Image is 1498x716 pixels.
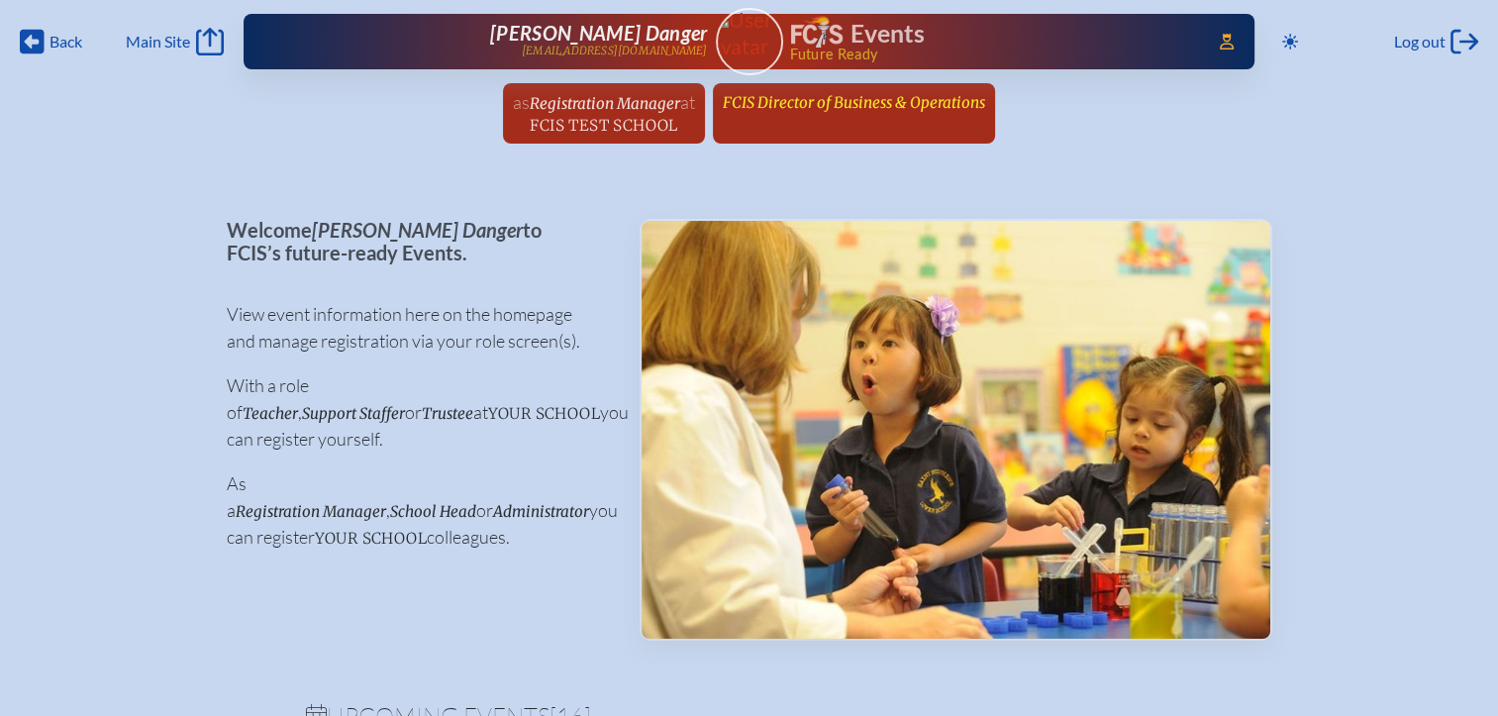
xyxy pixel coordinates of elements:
[680,91,695,113] span: at
[1394,32,1446,51] span: Log out
[227,219,608,263] p: Welcome to FCIS’s future-ready Events.
[791,16,1192,61] div: FCIS Events — Future ready
[302,404,405,423] span: Support Staffer
[723,93,985,112] span: FCIS Director of Business & Operations
[315,529,427,548] span: your school
[312,218,523,242] span: [PERSON_NAME] Danger
[522,45,708,57] p: [EMAIL_ADDRESS][DOMAIN_NAME]
[236,502,386,521] span: Registration Manager
[243,404,298,423] span: Teacher
[227,470,608,551] p: As a , or you can register colleagues.
[390,502,476,521] span: School Head
[227,301,608,355] p: View event information here on the homepage and manage registration via your role screen(s).
[707,7,791,59] img: User Avatar
[307,22,708,61] a: [PERSON_NAME] Danger[EMAIL_ADDRESS][DOMAIN_NAME]
[490,21,707,45] span: [PERSON_NAME] Danger
[716,8,783,75] a: User Avatar
[789,48,1191,61] span: Future Ready
[126,28,223,55] a: Main Site
[488,404,600,423] span: your school
[513,91,530,113] span: as
[715,83,993,121] a: FCIS Director of Business & Operations
[530,94,680,113] span: Registration Manager
[530,116,677,135] span: FCIS Test School
[126,32,190,51] span: Main Site
[422,404,473,423] span: Trustee
[50,32,82,51] span: Back
[493,502,589,521] span: Administrator
[227,372,608,453] p: With a role of , or at you can register yourself.
[505,83,703,144] a: asRegistration ManageratFCIS Test School
[642,221,1270,639] img: Events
